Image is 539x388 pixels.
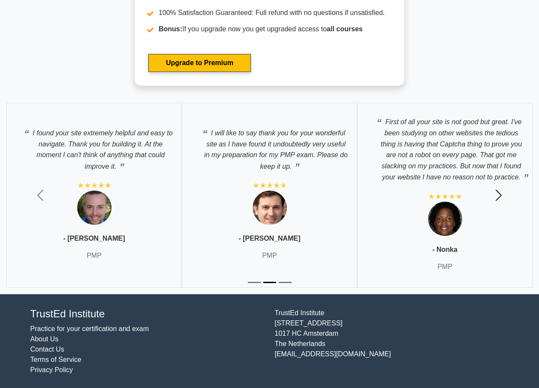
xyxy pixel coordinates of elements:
[253,180,287,191] div: ★★★★★
[270,308,514,375] div: TrustEd Institute [STREET_ADDRESS] 1017 HC Amsterdam The Netherlands [EMAIL_ADDRESS][DOMAIN_NAME]
[253,191,287,225] img: Testimonial 2
[77,180,111,191] div: ★★★★★
[15,123,173,172] p: I found your site extremely helpful and easy to navigate. Thank you for building it. At the momen...
[63,233,125,244] p: - [PERSON_NAME]
[238,233,300,244] p: - [PERSON_NAME]
[148,54,251,72] a: Upgrade to Premium
[30,356,81,363] a: Terms of Service
[30,346,64,353] a: Contact Us
[30,308,265,320] h4: TrustEd Institute
[366,112,524,183] p: First of all your site is not good but great. I've been studying on other websites the tedious th...
[263,278,276,287] button: Slide 2
[30,335,59,343] a: About Us
[428,202,462,236] img: Testimonial 3
[30,325,149,332] a: Practice for your certification and exam
[262,251,277,261] p: PMP
[77,191,111,225] img: Testimonial 1
[279,278,292,287] button: Slide 3
[428,191,462,202] div: ★★★★★
[437,262,452,272] p: PMP
[248,278,261,287] button: Slide 1
[30,366,73,373] a: Privacy Policy
[87,251,102,261] p: PMP
[432,245,458,255] p: - Nonka
[191,123,348,172] p: I will like to say thank you for your wonderful site as I have found it undoubtedly very useful i...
